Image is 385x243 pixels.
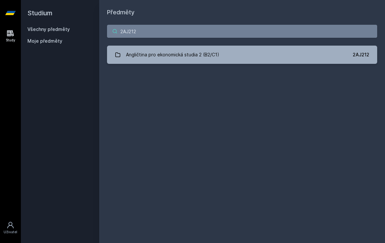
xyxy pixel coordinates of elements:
a: Angličtina pro ekonomická studia 2 (B2/C1) 2AJ212 [107,46,377,64]
div: Angličtina pro ekonomická studia 2 (B2/C1) [126,48,219,61]
h1: Předměty [107,8,377,17]
div: 2AJ212 [353,51,369,58]
a: Uživatel [1,218,20,238]
div: Study [6,38,15,43]
div: Uživatel [4,230,17,235]
input: Název nebo ident předmětu… [107,25,377,38]
a: Všechny předměty [27,26,70,32]
span: Moje předměty [27,38,62,44]
a: Study [1,26,20,46]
